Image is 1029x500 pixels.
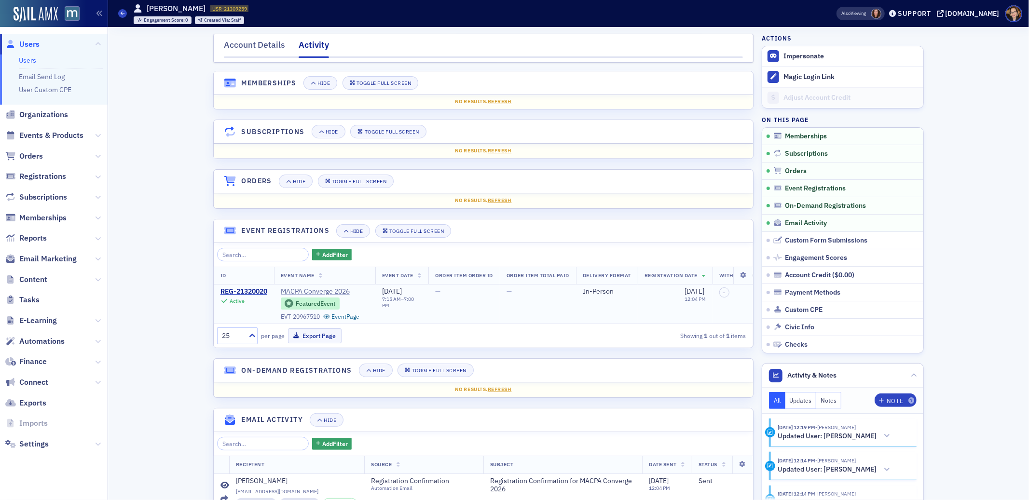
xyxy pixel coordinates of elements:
span: — [435,287,440,296]
div: Toggle Full Screen [412,368,466,373]
div: Toggle Full Screen [357,81,411,86]
div: Hide [350,229,363,234]
time: 12:04 PM [685,296,706,302]
span: Order Item Total Paid [507,272,569,279]
a: MACPA Converge 2026 [281,287,369,296]
a: Orders [5,151,43,162]
button: Hide [310,413,343,427]
h1: [PERSON_NAME] [147,3,206,14]
span: Custom Form Submissions [785,236,868,245]
span: [DATE] [649,476,669,485]
span: Natalie Antonakas [816,457,856,464]
input: Search… [217,437,309,450]
a: Automations [5,336,65,347]
span: Connect [19,377,48,388]
span: Event Name [281,272,315,279]
div: Featured Event [296,301,335,306]
div: [DOMAIN_NAME] [946,9,1000,18]
span: Finance [19,356,47,367]
button: Notes [816,392,841,409]
h4: On this page [762,115,924,124]
h4: Email Activity [242,415,303,425]
div: Hide [293,179,305,184]
span: On-Demand Registrations [785,202,866,210]
span: With Printed E-Materials [719,272,795,279]
span: Order Item Order ID [435,272,493,279]
span: [DATE] [685,287,704,296]
div: Magic Login Link [783,73,919,81]
span: Subject [490,461,514,468]
time: 9/24/2025 12:14 PM [778,457,816,464]
span: Memberships [785,132,827,141]
a: Finance [5,356,47,367]
div: In-Person [583,287,631,296]
div: Automation Email [371,485,459,491]
span: Imports [19,418,48,429]
button: Updates [785,392,817,409]
button: Toggle Full Screen [343,76,419,90]
button: Hide [336,224,370,238]
span: Settings [19,439,49,449]
a: Events & Products [5,130,83,141]
a: REG-21320020 [220,287,267,296]
button: Hide [312,125,345,138]
span: Events & Products [19,130,83,141]
div: Featured Event [281,297,340,310]
span: Natalie Antonakas [871,9,881,19]
div: Note [887,398,903,404]
div: Staff [204,18,241,23]
a: Email Send Log [19,72,65,81]
span: Subscriptions [19,192,67,203]
button: Hide [303,76,337,90]
button: Hide [279,175,313,188]
div: [PERSON_NAME] [236,477,288,486]
span: Memberships [19,213,67,223]
div: Activity [765,461,775,471]
div: Activity [299,39,329,58]
div: Also [842,10,851,16]
div: 0 [144,18,189,23]
time: 9/24/2025 12:14 PM [778,490,816,497]
button: Export Page [288,328,342,343]
img: SailAMX [65,6,80,21]
span: Recipient [236,461,265,468]
span: Payment Methods [785,288,841,297]
a: Adjust Account Credit [762,87,923,108]
div: Sent [699,477,746,486]
span: Event Date [382,272,413,279]
div: Hide [326,129,338,135]
a: Memberships [5,213,67,223]
span: Reports [19,233,47,243]
a: Subscriptions [5,192,67,203]
span: Date Sent [649,461,677,468]
a: E-Learning [5,315,57,326]
div: Toggle Full Screen [332,179,386,184]
a: SailAMX [14,7,58,22]
div: No results. [220,98,746,106]
span: Organizations [19,109,68,120]
div: No results. [220,197,746,204]
span: Refresh [488,386,512,392]
span: ID [220,272,226,279]
a: Content [5,274,47,285]
div: Account Credit ( ) [785,271,855,280]
button: Updated User: [PERSON_NAME] [778,465,894,475]
a: User Custom CPE [19,85,71,94]
strong: 1 [725,331,731,340]
span: Refresh [488,147,512,154]
button: [DOMAIN_NAME] [937,10,1003,17]
h5: Updated User: [PERSON_NAME] [778,465,877,474]
div: No results. [220,147,746,155]
a: Imports [5,418,48,429]
span: Registrations [19,171,66,182]
div: Support [898,9,931,18]
span: Custom CPE [785,306,823,314]
span: — [507,287,512,296]
a: EventPage [323,313,360,320]
button: Note [875,393,917,407]
a: Users [5,39,40,50]
span: Refresh [488,197,512,203]
h5: Updated User: [PERSON_NAME] [778,432,877,441]
div: Activity [765,427,775,437]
